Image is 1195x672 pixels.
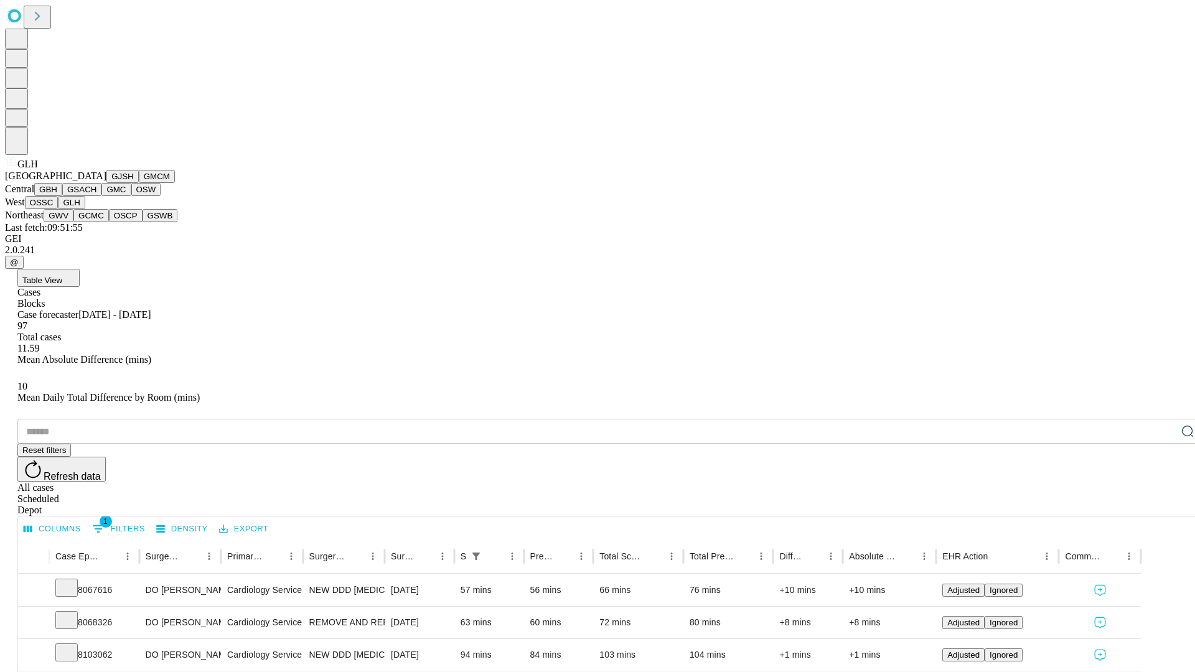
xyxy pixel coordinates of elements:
[599,607,677,638] div: 72 mins
[486,548,504,565] button: Sort
[942,551,988,561] div: EHR Action
[530,639,588,671] div: 84 mins
[10,258,19,267] span: @
[779,639,836,671] div: +1 mins
[131,183,161,196] button: OSW
[44,209,73,222] button: GWV
[947,650,980,660] span: Adjusted
[5,210,44,220] span: Northeast
[17,354,151,365] span: Mean Absolute Difference (mins)
[467,548,485,565] button: Show filters
[663,548,680,565] button: Menu
[17,457,106,482] button: Refresh data
[555,548,573,565] button: Sort
[752,548,770,565] button: Menu
[25,196,59,209] button: OSSC
[309,639,378,671] div: NEW DDD [MEDICAL_DATA] IMPLANT
[309,574,378,606] div: NEW DDD [MEDICAL_DATA] GENERATOR ONLY
[364,548,382,565] button: Menu
[55,639,133,671] div: 8103062
[62,183,101,196] button: GSACH
[309,607,378,638] div: REMOVE AND REPLACE INTERNAL CARDIAC [MEDICAL_DATA], MULTIPEL LEAD
[5,256,24,269] button: @
[849,607,930,638] div: +8 mins
[34,183,62,196] button: GBH
[283,548,300,565] button: Menu
[55,551,100,561] div: Case Epic Id
[461,551,466,561] div: Scheduled In Room Duration
[985,616,1023,629] button: Ignored
[146,551,182,561] div: Surgeon Name
[599,574,677,606] div: 66 mins
[17,392,200,403] span: Mean Daily Total Difference by Room (mins)
[44,471,101,482] span: Refresh data
[22,446,66,455] span: Reset filters
[822,548,840,565] button: Menu
[55,607,133,638] div: 8068326
[504,548,521,565] button: Menu
[347,548,364,565] button: Sort
[599,639,677,671] div: 103 mins
[690,574,767,606] div: 76 mins
[5,245,1190,256] div: 2.0.241
[146,639,215,671] div: DO [PERSON_NAME] [PERSON_NAME]
[24,612,43,634] button: Expand
[898,548,916,565] button: Sort
[779,574,836,606] div: +10 mins
[461,607,518,638] div: 63 mins
[22,276,62,285] span: Table View
[735,548,752,565] button: Sort
[89,519,148,539] button: Show filters
[805,548,822,565] button: Sort
[119,548,136,565] button: Menu
[153,520,211,539] button: Density
[216,520,271,539] button: Export
[227,574,296,606] div: Cardiology Service
[416,548,434,565] button: Sort
[849,574,930,606] div: +10 mins
[1120,548,1138,565] button: Menu
[309,551,345,561] div: Surgery Name
[227,551,263,561] div: Primary Service
[100,515,112,528] span: 1
[109,209,143,222] button: OSCP
[1065,551,1101,561] div: Comments
[573,548,590,565] button: Menu
[5,184,34,194] span: Central
[101,548,119,565] button: Sort
[17,320,27,331] span: 97
[146,574,215,606] div: DO [PERSON_NAME] [PERSON_NAME]
[106,170,139,183] button: GJSH
[690,607,767,638] div: 80 mins
[21,520,84,539] button: Select columns
[24,580,43,602] button: Expand
[947,618,980,627] span: Adjusted
[183,548,200,565] button: Sort
[942,584,985,597] button: Adjusted
[73,209,109,222] button: GCMC
[5,197,25,207] span: West
[461,574,518,606] div: 57 mins
[265,548,283,565] button: Sort
[227,607,296,638] div: Cardiology Service
[942,648,985,661] button: Adjusted
[17,381,27,391] span: 10
[139,170,175,183] button: GMCM
[78,309,151,320] span: [DATE] - [DATE]
[5,222,83,233] span: Last fetch: 09:51:55
[17,159,38,169] span: GLH
[5,170,106,181] span: [GEOGRAPHIC_DATA]
[530,551,555,561] div: Predicted In Room Duration
[391,607,448,638] div: [DATE]
[101,183,131,196] button: GMC
[985,648,1023,661] button: Ignored
[690,551,734,561] div: Total Predicted Duration
[200,548,218,565] button: Menu
[17,309,78,320] span: Case forecaster
[55,574,133,606] div: 8067616
[530,574,588,606] div: 56 mins
[645,548,663,565] button: Sort
[391,639,448,671] div: [DATE]
[143,209,178,222] button: GSWB
[779,607,836,638] div: +8 mins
